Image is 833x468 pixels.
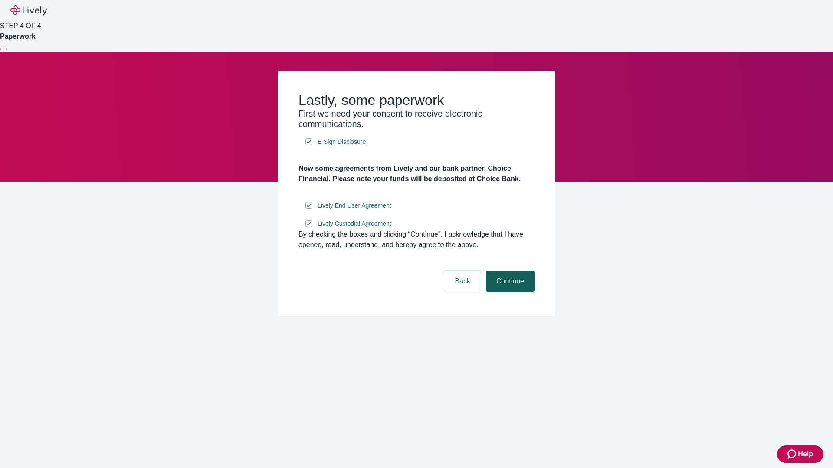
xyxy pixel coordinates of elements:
a: e-sign disclosure document [316,136,367,147]
h3: First we need your consent to receive electronic communications. [298,108,535,129]
button: Zendesk support iconHelp [777,445,823,463]
span: E-Sign Disclosure [318,137,366,146]
h4: Now some agreements from Lively and our bank partner, Choice Financial. Please note your funds wi... [298,163,535,184]
button: Back [444,271,481,292]
span: Lively Custodial Agreement [318,219,391,228]
h2: Lastly, some paperwork [298,92,535,108]
span: Help [798,449,813,459]
div: By checking the boxes and clicking “Continue", I acknowledge that I have opened, read, understand... [298,229,535,250]
a: e-sign disclosure document [316,218,393,229]
span: Lively End User Agreement [318,201,391,210]
img: Lively [10,5,47,16]
svg: Zendesk support icon [787,449,798,459]
button: Continue [486,271,535,292]
a: e-sign disclosure document [316,200,393,211]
